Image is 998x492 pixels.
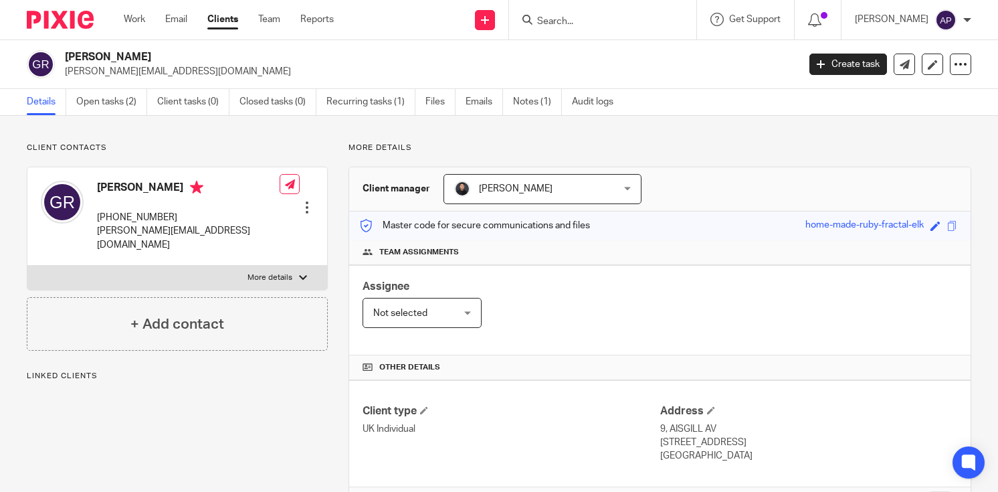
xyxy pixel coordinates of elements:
[479,184,553,193] span: [PERSON_NAME]
[76,89,147,115] a: Open tasks (2)
[130,314,224,335] h4: + Add contact
[379,247,459,258] span: Team assignments
[425,89,456,115] a: Files
[124,13,145,26] a: Work
[65,65,789,78] p: [PERSON_NAME][EMAIL_ADDRESS][DOMAIN_NAME]
[805,218,924,234] div: home-made-ruby-fractal-elk
[300,13,334,26] a: Reports
[190,181,203,194] i: Primary
[572,89,623,115] a: Audit logs
[258,13,280,26] a: Team
[373,309,427,318] span: Not selected
[326,89,415,115] a: Recurring tasks (1)
[97,211,280,224] p: [PHONE_NUMBER]
[65,50,644,64] h2: [PERSON_NAME]
[855,13,928,26] p: [PERSON_NAME]
[97,224,280,252] p: [PERSON_NAME][EMAIL_ADDRESS][DOMAIN_NAME]
[27,11,94,29] img: Pixie
[809,54,887,75] a: Create task
[729,15,781,24] span: Get Support
[27,89,66,115] a: Details
[379,362,440,373] span: Other details
[660,404,957,418] h4: Address
[97,181,280,197] h4: [PERSON_NAME]
[348,143,971,153] p: More details
[207,13,238,26] a: Clients
[660,449,957,463] p: [GEOGRAPHIC_DATA]
[27,143,328,153] p: Client contacts
[454,181,470,197] img: My%20Photo.jpg
[536,16,656,28] input: Search
[27,371,328,382] p: Linked clients
[247,272,292,283] p: More details
[363,182,430,195] h3: Client manager
[165,13,187,26] a: Email
[660,436,957,449] p: [STREET_ADDRESS]
[466,89,503,115] a: Emails
[363,422,660,436] p: UK Individual
[363,404,660,418] h4: Client type
[513,89,562,115] a: Notes (1)
[157,89,229,115] a: Client tasks (0)
[239,89,316,115] a: Closed tasks (0)
[27,50,55,78] img: svg%3E
[359,219,590,232] p: Master code for secure communications and files
[660,422,957,436] p: 9, AISGILL AV
[363,281,409,292] span: Assignee
[935,9,957,31] img: svg%3E
[41,181,84,224] img: svg%3E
